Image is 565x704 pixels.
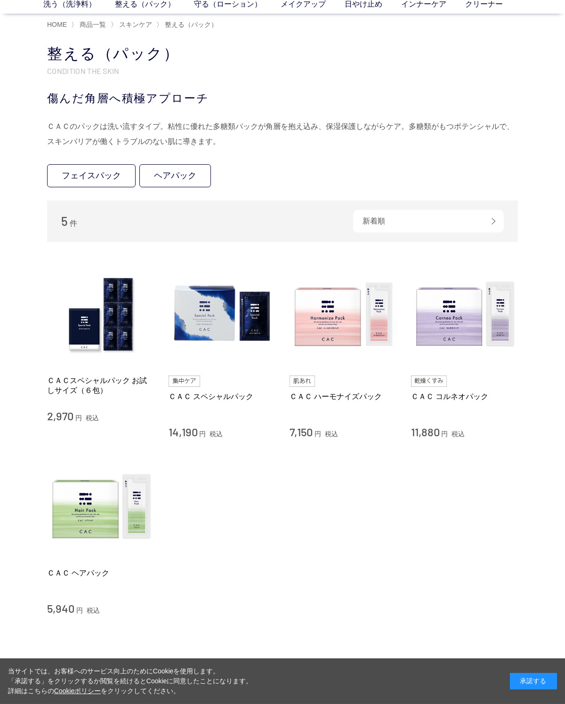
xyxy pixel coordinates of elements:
[411,376,447,387] img: 乾燥くすみ
[75,414,82,422] span: 円
[80,21,106,28] span: 商品一覧
[54,687,101,695] a: Cookieポリシー
[87,607,100,614] span: 税込
[8,666,253,696] div: 当サイトでは、お客様へのサービス向上のためにCookieを使用します。 「承諾する」をクリックするか閲覧を続けるとCookieに同意したことになります。 詳細はこちらの をクリックしてください。
[353,210,504,232] div: 新着順
[61,214,68,228] span: 5
[47,261,154,368] img: ＣＡＣスペシャルパック お試しサイズ（６包）
[86,414,99,422] span: 税込
[70,219,77,227] span: 件
[411,425,440,439] span: 11,880
[47,44,518,64] h1: 整える（パック）
[411,392,518,401] a: ＣＡＣ コルネオパック
[47,453,154,560] img: ＣＡＣ ヘアパック
[199,430,206,438] span: 円
[139,164,211,187] a: ヘアパック
[290,376,315,387] img: 肌あれ
[71,20,108,29] li: 〉
[169,425,198,439] span: 14,190
[325,430,338,438] span: 税込
[169,261,276,368] img: ＣＡＣ スペシャルパック
[165,21,218,28] span: 整える（パック）
[76,607,83,614] span: 円
[156,20,220,29] li: 〉
[111,20,154,29] li: 〉
[290,425,313,439] span: 7,150
[169,392,276,401] a: ＣＡＣ スペシャルパック
[411,261,518,368] img: ＣＡＣ コルネオパック
[441,430,448,438] span: 円
[510,673,557,689] div: 承諾する
[47,409,73,423] span: 2,970
[47,90,518,107] div: 傷んだ角層へ積極アプローチ
[47,119,518,149] div: ＣＡＣのパックは洗い流すタイプ。粘性に優れた多糖類パックが角層を抱え込み、保湿保護しながらケア。多糖類がもつポテンシャルで、スキンバリアが働くトラブルのない肌に導きます。
[47,164,136,187] a: フェイスパック
[47,21,67,28] a: HOME
[119,21,152,28] span: スキンケア
[315,430,321,438] span: 円
[290,261,397,368] img: ＣＡＣ ハーモナイズパック
[210,430,223,438] span: 税込
[169,376,201,387] img: 集中ケア
[47,568,154,578] a: ＣＡＣ ヘアパック
[47,66,518,76] p: CONDITION THE SKIN
[117,21,152,28] a: スキンケア
[78,21,106,28] a: 商品一覧
[47,376,154,396] a: ＣＡＣスペシャルパック お試しサイズ（６包）
[290,392,397,401] a: ＣＡＣ ハーモナイズパック
[47,601,74,615] span: 5,940
[163,21,218,28] a: 整える（パック）
[452,430,465,438] span: 税込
